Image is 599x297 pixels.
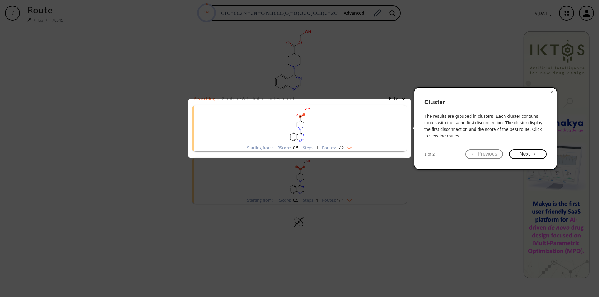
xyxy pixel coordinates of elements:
[303,146,318,150] div: Steps :
[424,151,435,157] span: 1 of 2
[315,145,318,151] span: 1
[344,144,352,149] img: Down
[337,146,344,150] span: 1 / 2
[247,146,273,150] div: Starting from:
[547,88,557,97] button: Close
[218,105,381,144] svg: O=C(OCO)C1CCN(c2ncnc3ccccc23)CC1
[424,93,547,112] header: Cluster
[509,149,547,159] button: Next →
[277,146,298,150] div: RScore :
[322,146,352,150] div: Routes:
[292,145,298,151] span: 0.5
[192,102,407,207] ul: clusters
[424,113,547,139] div: The results are grouped in clusters. Each cluster contains routes with the same first disconnecti...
